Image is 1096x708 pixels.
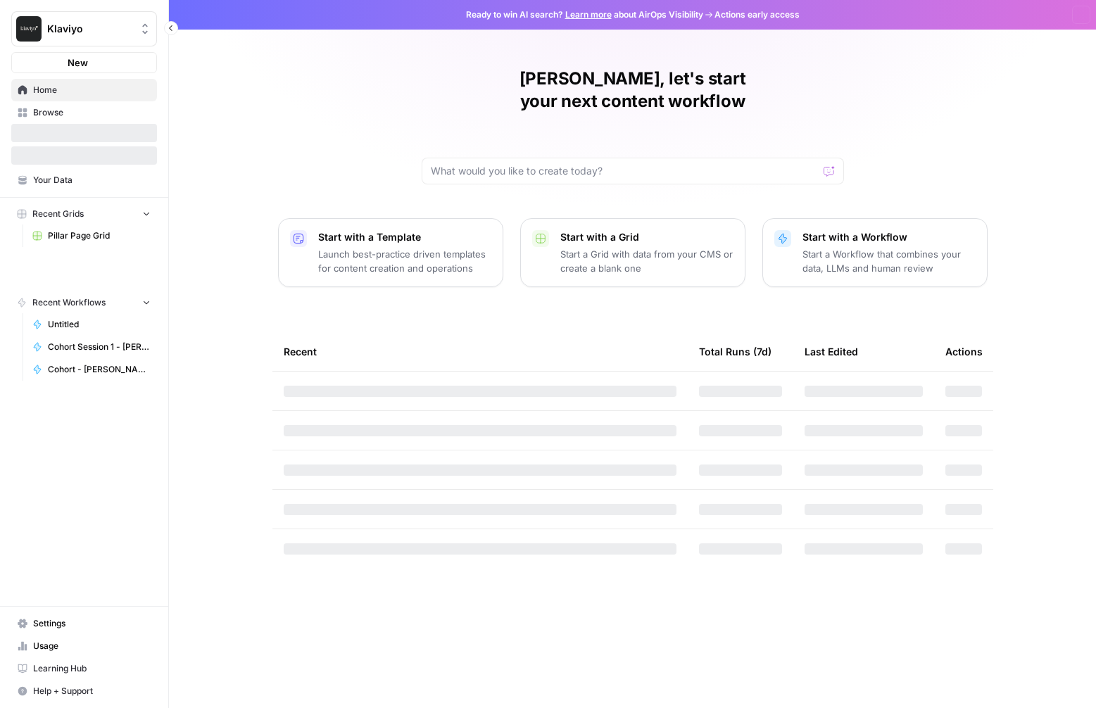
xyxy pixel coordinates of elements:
a: Cohort Session 1 - [PERSON_NAME] workflow 1 [26,336,157,358]
p: Start a Workflow that combines your data, LLMs and human review [802,247,976,275]
button: Recent Workflows [11,292,157,313]
a: Usage [11,635,157,657]
p: Start with a Workflow [802,230,976,244]
a: Pillar Page Grid [26,225,157,247]
span: Cohort - [PERSON_NAME] - Blog hero image generation [48,363,151,376]
div: Last Edited [805,332,858,371]
span: Actions early access [714,8,800,21]
h1: [PERSON_NAME], let's start your next content workflow [422,68,844,113]
span: Recent Grids [32,208,84,220]
span: Home [33,84,151,96]
span: Usage [33,640,151,652]
span: Your Data [33,174,151,187]
a: Learning Hub [11,657,157,680]
input: What would you like to create today? [431,164,818,178]
span: Help + Support [33,685,151,697]
a: Home [11,79,157,101]
button: Workspace: Klaviyo [11,11,157,46]
a: Cohort - [PERSON_NAME] - Blog hero image generation [26,358,157,381]
span: Klaviyo [47,22,132,36]
a: Settings [11,612,157,635]
button: Help + Support [11,680,157,702]
a: Untitled [26,313,157,336]
span: Settings [33,617,151,630]
button: Recent Grids [11,203,157,225]
p: Start with a Grid [560,230,733,244]
span: Untitled [48,318,151,331]
span: Ready to win AI search? about AirOps Visibility [466,8,703,21]
div: Recent [284,332,676,371]
a: Your Data [11,169,157,191]
a: Learn more [565,9,612,20]
button: Start with a GridStart a Grid with data from your CMS or create a blank one [520,218,745,287]
div: Actions [945,332,983,371]
a: Browse [11,101,157,124]
span: Recent Workflows [32,296,106,309]
button: New [11,52,157,73]
span: Learning Hub [33,662,151,675]
button: Start with a WorkflowStart a Workflow that combines your data, LLMs and human review [762,218,988,287]
span: Pillar Page Grid [48,229,151,242]
img: Klaviyo Logo [16,16,42,42]
p: Launch best-practice driven templates for content creation and operations [318,247,491,275]
span: Cohort Session 1 - [PERSON_NAME] workflow 1 [48,341,151,353]
span: New [68,56,88,70]
button: Start with a TemplateLaunch best-practice driven templates for content creation and operations [278,218,503,287]
span: Browse [33,106,151,119]
div: Total Runs (7d) [699,332,771,371]
p: Start with a Template [318,230,491,244]
p: Start a Grid with data from your CMS or create a blank one [560,247,733,275]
